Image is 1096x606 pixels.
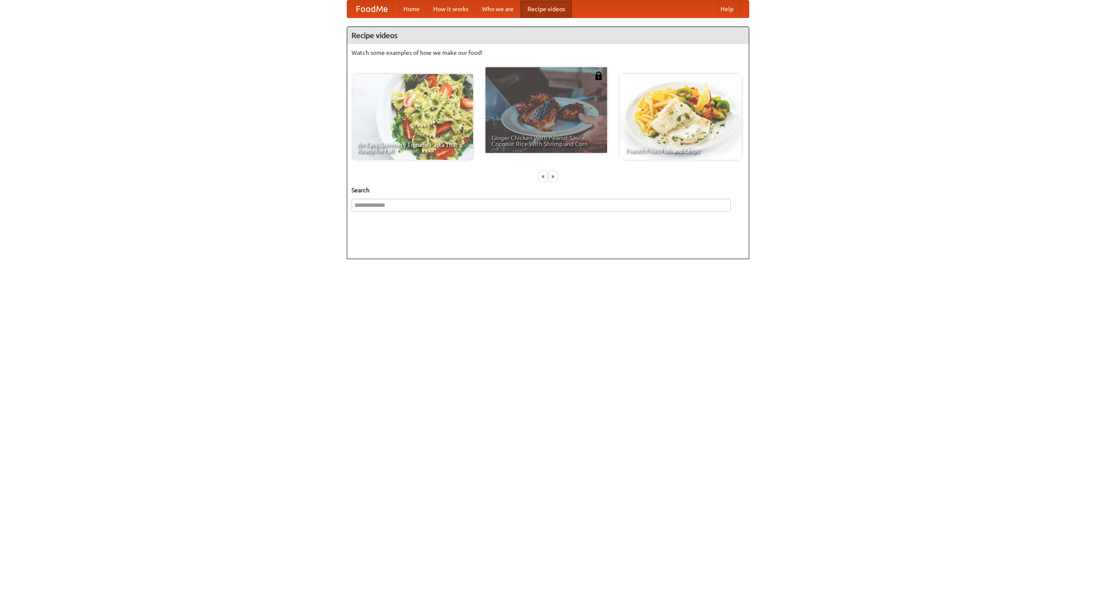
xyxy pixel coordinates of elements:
[351,48,745,57] p: Watch some examples of how we make our food!
[347,0,396,18] a: FoodMe
[521,0,572,18] a: Recipe videos
[351,186,745,194] h5: Search
[594,72,603,80] img: 483408.png
[396,0,426,18] a: Home
[539,171,547,182] div: «
[626,148,736,154] span: French Fries Fish and Chips
[475,0,521,18] a: Who we are
[714,0,740,18] a: Help
[347,27,749,44] h4: Recipe videos
[357,142,467,154] span: An Easy, Summery Tomato Pasta That's Ready for Fall
[549,171,557,182] div: »
[351,74,473,160] a: An Easy, Summery Tomato Pasta That's Ready for Fall
[426,0,475,18] a: How it works
[620,74,742,160] a: French Fries Fish and Chips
